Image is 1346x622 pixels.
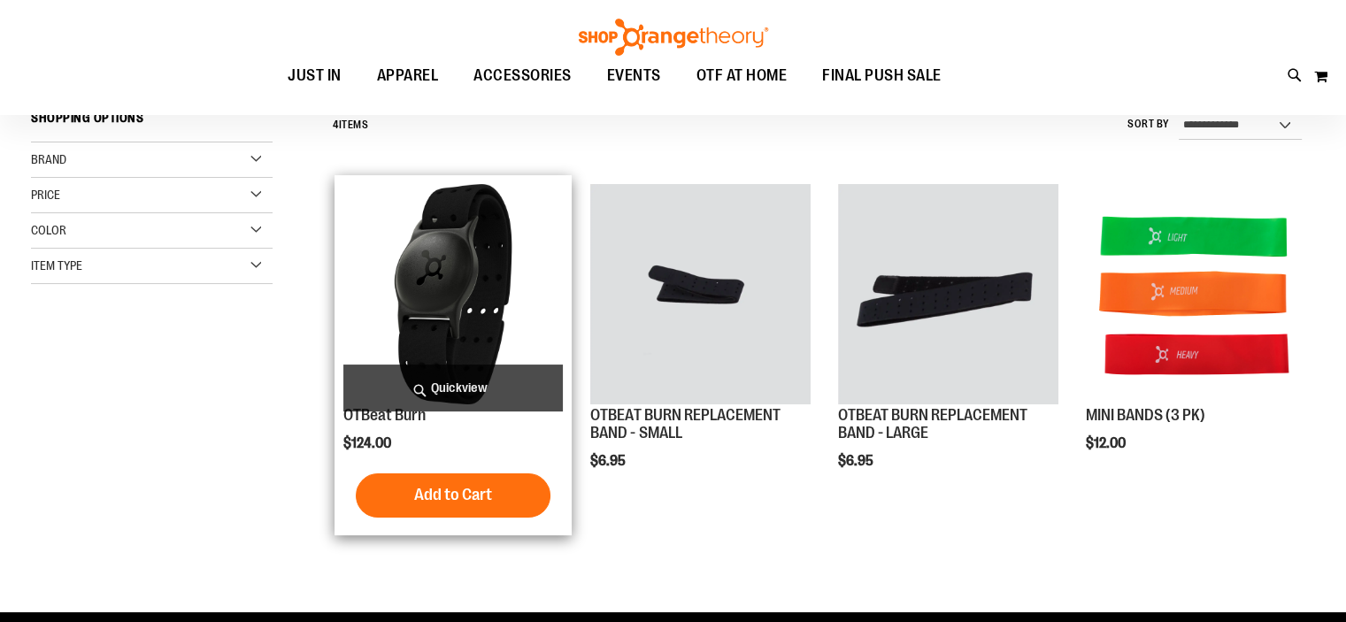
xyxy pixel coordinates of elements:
button: Add to Cart [356,473,550,518]
div: product [829,175,1067,513]
a: OTBEAT BURN REPLACEMENT BAND - SMALL [590,406,780,442]
img: Main view of OTBeat Burn 6.0-C [343,184,564,404]
h2: Items [333,111,368,139]
img: MINI BANDS (3 PK) [1086,184,1306,404]
img: OTBEAT BURN REPLACEMENT BAND - SMALL [590,184,811,404]
span: 4 [333,119,339,131]
a: Main view of OTBeat Burn 6.0-C [343,184,564,407]
span: $12.00 [1086,435,1128,451]
span: APPAREL [377,56,439,96]
span: OTF AT HOME [696,56,788,96]
span: Add to Cart [414,485,492,504]
a: OTBEAT BURN REPLACEMENT BAND - LARGE [838,184,1058,407]
span: Item Type [31,258,82,273]
a: JUST IN [270,56,359,96]
img: OTBEAT BURN REPLACEMENT BAND - LARGE [838,184,1058,404]
a: Quickview [343,365,564,411]
a: EVENTS [589,56,679,96]
a: MINI BANDS (3 PK) [1086,406,1205,424]
a: OTBEAT BURN REPLACEMENT BAND - SMALL [590,184,811,407]
a: FINAL PUSH SALE [804,56,959,96]
div: product [335,175,573,535]
span: JUST IN [288,56,342,96]
a: OTBEAT BURN REPLACEMENT BAND - LARGE [838,406,1027,442]
span: $6.95 [838,453,876,469]
span: $124.00 [343,435,394,451]
a: OTF AT HOME [679,56,805,96]
span: Price [31,188,60,202]
span: FINAL PUSH SALE [822,56,942,96]
span: EVENTS [607,56,661,96]
a: APPAREL [359,56,457,96]
div: product [581,175,819,513]
div: product [1077,175,1315,496]
strong: Shopping Options [31,103,273,142]
label: Sort By [1127,117,1170,132]
a: MINI BANDS (3 PK) [1086,184,1306,407]
span: Color [31,223,66,237]
img: Shop Orangetheory [576,19,771,56]
span: Brand [31,152,66,166]
span: $6.95 [590,453,628,469]
a: ACCESSORIES [456,56,589,96]
span: ACCESSORIES [473,56,572,96]
a: OTBeat Burn [343,406,426,424]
